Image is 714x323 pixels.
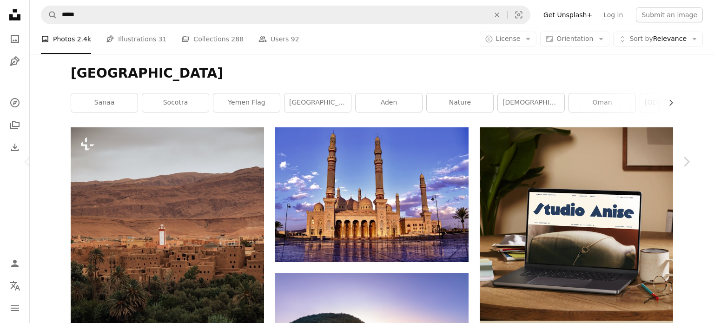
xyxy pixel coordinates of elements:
h1: [GEOGRAPHIC_DATA] [71,65,673,82]
a: nature [427,93,493,112]
img: file-1705123271268-c3eaf6a79b21image [480,127,673,321]
a: oman [569,93,635,112]
a: Next [658,117,714,206]
img: brown concrete building under blue sky during daytime [275,127,469,262]
button: Sort byRelevance [613,32,703,46]
a: aden [356,93,422,112]
button: Menu [6,299,24,317]
a: Collections [6,116,24,134]
a: Collections 288 [181,24,244,54]
button: Language [6,277,24,295]
span: Sort by [629,35,653,42]
a: Get Unsplash+ [538,7,598,22]
span: 92 [291,34,299,44]
a: brown concrete building under blue sky during daytime [275,190,469,198]
span: License [496,35,521,42]
button: scroll list to the right [662,93,673,112]
span: Relevance [629,34,687,44]
span: Orientation [556,35,593,42]
a: Users 92 [258,24,299,54]
button: License [480,32,537,46]
a: sanaa [71,93,138,112]
button: Search Unsplash [41,6,57,24]
a: [GEOGRAPHIC_DATA] [284,93,351,112]
a: Photos [6,30,24,48]
button: Submit an image [636,7,703,22]
a: yemen flag [213,93,280,112]
a: Log in / Sign up [6,254,24,273]
span: 288 [231,34,244,44]
span: 31 [159,34,167,44]
a: Log in [598,7,628,22]
a: Explore [6,93,24,112]
a: socotra [142,93,209,112]
a: [GEOGRAPHIC_DATA] [640,93,707,112]
a: a village in the desert with mountains in the background [71,268,264,276]
button: Visual search [508,6,530,24]
a: Illustrations [6,52,24,71]
button: Orientation [540,32,609,46]
a: Illustrations 31 [106,24,166,54]
a: [DEMOGRAPHIC_DATA] [498,93,564,112]
form: Find visuals sitewide [41,6,530,24]
button: Clear [487,6,507,24]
